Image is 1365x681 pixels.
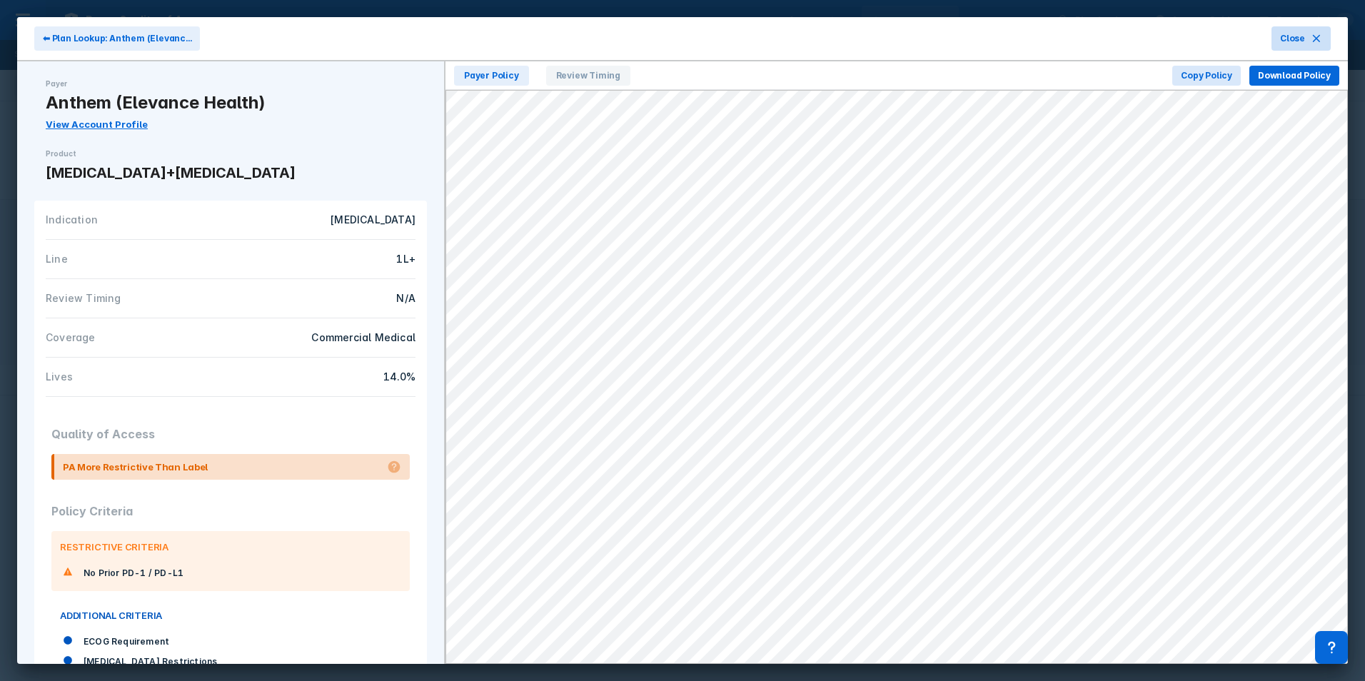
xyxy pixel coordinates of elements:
span: Review Timing [546,66,630,86]
span: Payer Policy [454,66,529,86]
span: Download Policy [1258,69,1331,82]
span: RESTRICTIVE CRITERIA [60,540,168,554]
div: Commercial Medical [239,330,415,345]
button: Close [1271,26,1331,51]
span: [MEDICAL_DATA] Restrictions [84,656,217,667]
div: Product [46,148,415,159]
div: Lives [46,369,231,385]
div: N/A [239,291,415,306]
button: Download Policy [1249,66,1339,86]
div: Contact Support [1315,631,1348,664]
div: PA More Restrictive Than Label [63,460,208,474]
div: Policy Criteria [51,491,410,531]
div: [MEDICAL_DATA]+[MEDICAL_DATA] [46,162,415,183]
div: Payer [46,79,415,89]
span: No Prior PD-1 / PD-L1 [84,567,183,578]
span: ADDITIONAL CRITERIA [60,608,162,622]
a: View Account Profile [46,118,148,130]
div: Review Timing [46,291,231,306]
div: Indication [46,212,231,228]
span: ECOG Requirement [84,636,169,647]
span: Close [1280,32,1305,45]
div: 14.0% [239,369,415,385]
div: [MEDICAL_DATA] [239,212,415,228]
button: ⬅ Plan Lookup: Anthem (Elevanc... [34,26,200,51]
div: Line [46,251,231,267]
span: ⬅ Plan Lookup: Anthem (Elevanc... [43,32,191,45]
button: Copy Policy [1172,66,1241,86]
span: Copy Policy [1181,69,1232,82]
div: 1L+ [239,251,415,267]
div: Quality of Access [51,414,410,454]
div: Coverage [46,330,231,345]
a: Download Policy [1249,67,1339,81]
div: Anthem (Elevance Health) [46,92,415,113]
